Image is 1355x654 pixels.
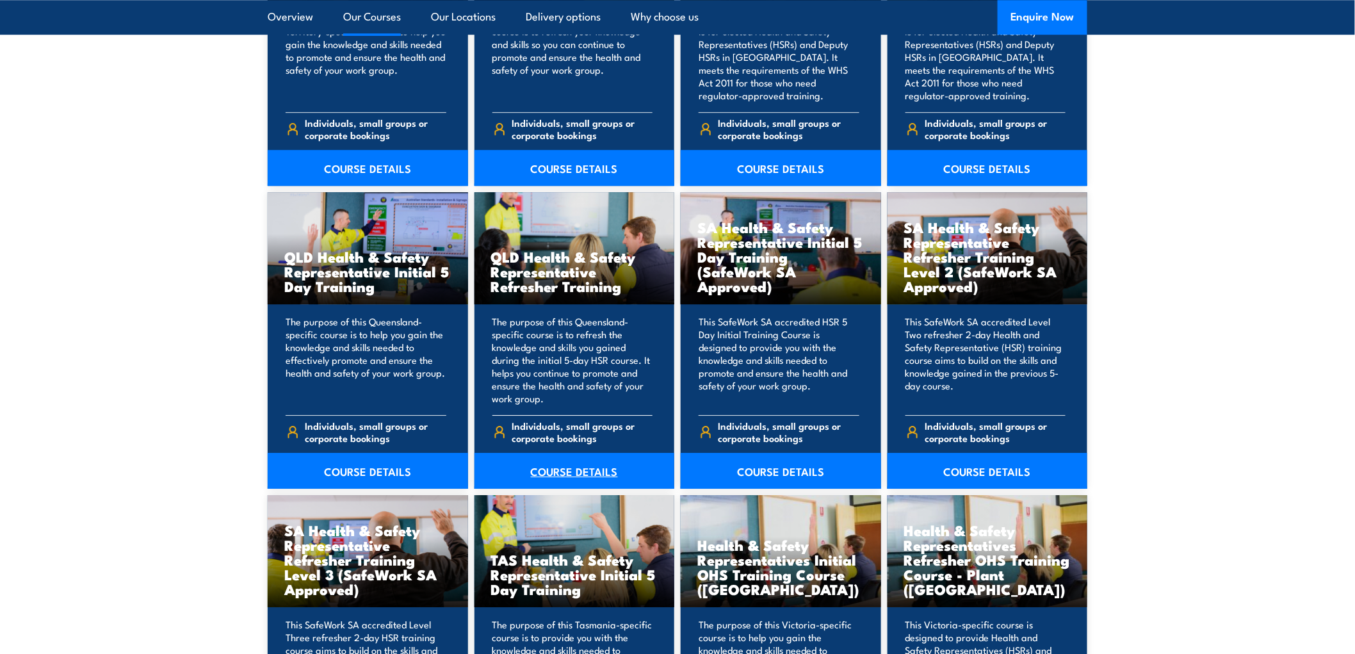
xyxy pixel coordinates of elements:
p: The purpose of this Northern Territory-specific course is to help you gain the knowledge and skil... [286,12,446,102]
span: Individuals, small groups or corporate bookings [305,420,446,444]
a: COURSE DETAILS [681,150,881,186]
p: The purpose of this NT-specific course is to refresh your knowledge and skills so you can continu... [492,12,653,102]
a: COURSE DETAILS [681,453,881,489]
p: This SafeWork NSW approved course is for elected Health and Safety Representatives (HSRs) and Dep... [905,12,1066,102]
p: This SafeWork SA accredited HSR 5 Day Initial Training Course is designed to provide you with the... [699,315,859,405]
p: The purpose of this Queensland-specific course is to help you gain the knowledge and skills neede... [286,315,446,405]
span: Individuals, small groups or corporate bookings [925,117,1066,141]
p: This SafeWork SA accredited Level Two refresher 2-day Health and Safety Representative (HSR) trai... [905,315,1066,405]
span: Individuals, small groups or corporate bookings [305,117,446,141]
h3: Health & Safety Representatives Initial OHS Training Course ([GEOGRAPHIC_DATA]) [697,537,864,596]
h3: QLD Health & Safety Representative Initial 5 Day Training [284,249,451,293]
a: COURSE DETAILS [888,453,1088,489]
a: COURSE DETAILS [888,150,1088,186]
h3: Health & Safety Representatives Refresher OHS Training Course - Plant ([GEOGRAPHIC_DATA]) [904,523,1071,596]
h3: SA Health & Safety Representative Refresher Training Level 2 (SafeWork SA Approved) [904,220,1071,293]
a: COURSE DETAILS [475,150,675,186]
h3: TAS Health & Safety Representative Initial 5 Day Training [491,552,658,596]
p: This SafeWork NSW approved course is for elected Health and Safety Representatives (HSRs) and Dep... [699,12,859,102]
h3: SA Health & Safety Representative Refresher Training Level 3 (SafeWork SA Approved) [284,523,451,596]
a: COURSE DETAILS [268,150,468,186]
span: Individuals, small groups or corporate bookings [512,420,653,444]
span: Individuals, small groups or corporate bookings [718,117,859,141]
a: COURSE DETAILS [475,453,675,489]
span: Individuals, small groups or corporate bookings [718,420,859,444]
p: The purpose of this Queensland-specific course is to refresh the knowledge and skills you gained ... [492,315,653,405]
h3: SA Health & Safety Representative Initial 5 Day Training (SafeWork SA Approved) [697,220,864,293]
h3: QLD Health & Safety Representative Refresher Training [491,249,658,293]
span: Individuals, small groups or corporate bookings [925,420,1066,444]
a: COURSE DETAILS [268,453,468,489]
span: Individuals, small groups or corporate bookings [512,117,653,141]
